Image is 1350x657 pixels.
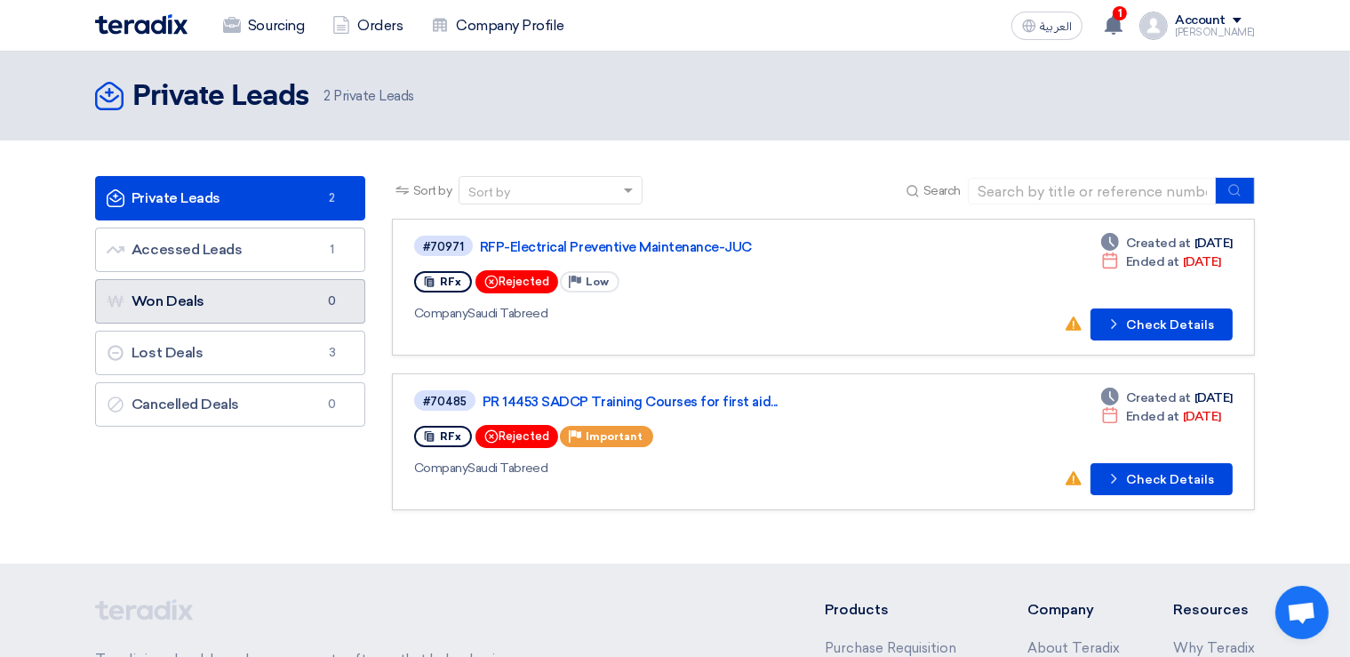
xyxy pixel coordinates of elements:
[1101,389,1233,407] div: [DATE]
[414,304,928,323] div: Saudi Tabreed
[95,14,188,35] img: Teradix logo
[423,396,467,407] div: #70485
[322,189,343,207] span: 2
[1175,13,1226,28] div: Account
[483,394,927,410] a: PR 14453 SADCP Training Courses for first aid...
[414,306,468,321] span: Company
[825,640,956,656] a: Purchase Requisition
[95,228,365,272] a: Accessed Leads1
[1126,389,1191,407] span: Created at
[1113,6,1127,20] span: 1
[1173,640,1255,656] a: Why Teradix
[95,176,365,220] a: Private Leads2
[1126,407,1179,426] span: Ended at
[1101,252,1221,271] div: [DATE]
[1126,234,1191,252] span: Created at
[322,292,343,310] span: 0
[440,430,461,443] span: RFx
[1101,407,1221,426] div: [DATE]
[322,396,343,413] span: 0
[95,279,365,324] a: Won Deals0
[1090,308,1233,341] button: Check Details
[1011,12,1082,40] button: العربية
[825,599,975,621] li: Products
[1173,599,1255,621] li: Resources
[968,178,1217,204] input: Search by title or reference number
[923,181,961,200] span: Search
[468,183,510,202] div: Sort by
[423,241,464,252] div: #70971
[417,6,579,45] a: Company Profile
[324,86,414,107] span: Private Leads
[1090,463,1233,495] button: Check Details
[1027,640,1120,656] a: About Teradix
[586,430,643,443] span: Important
[586,276,609,288] span: Low
[322,344,343,362] span: 3
[132,79,309,115] h2: Private Leads
[209,6,318,45] a: Sourcing
[1101,234,1233,252] div: [DATE]
[414,459,931,477] div: Saudi Tabreed
[318,6,417,45] a: Orders
[1126,252,1179,271] span: Ended at
[440,276,461,288] span: RFx
[414,461,468,476] span: Company
[1027,599,1120,621] li: Company
[1175,28,1255,37] div: [PERSON_NAME]
[95,331,365,375] a: Lost Deals3
[475,270,558,293] div: Rejected
[322,241,343,259] span: 1
[1275,586,1329,639] div: Open chat
[1139,12,1168,40] img: profile_test.png
[324,88,331,104] span: 2
[1040,20,1072,33] span: العربية
[95,382,365,427] a: Cancelled Deals0
[413,181,452,200] span: Sort by
[475,425,558,448] div: Rejected
[480,239,924,255] a: RFP-Electrical Preventive Maintenance-JUC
